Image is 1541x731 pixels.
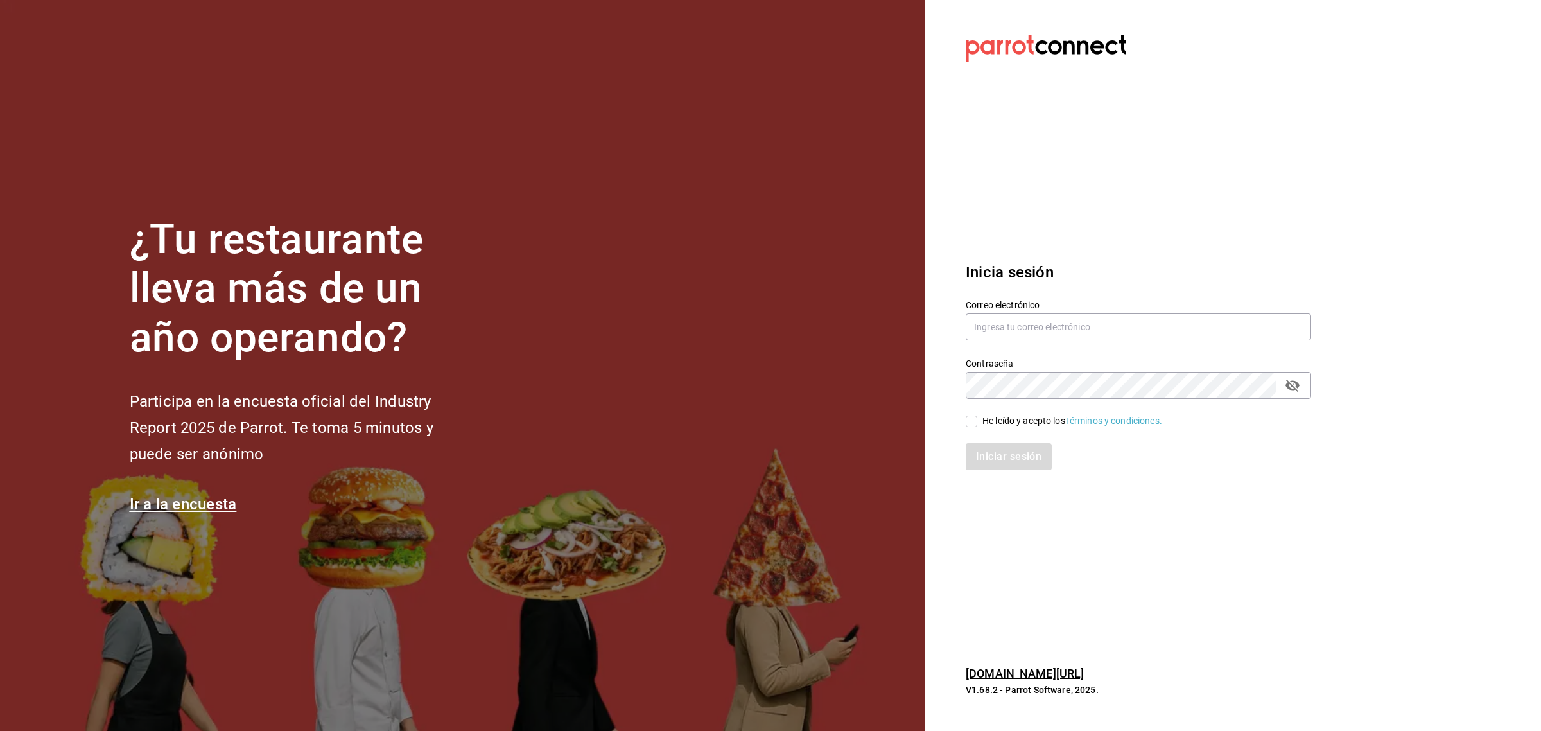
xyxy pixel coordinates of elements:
[130,215,476,363] h1: ¿Tu restaurante lleva más de un año operando?
[966,313,1311,340] input: Ingresa tu correo electrónico
[130,495,237,513] a: Ir a la encuesta
[966,300,1311,309] label: Correo electrónico
[966,261,1311,284] h3: Inicia sesión
[966,358,1311,367] label: Contraseña
[982,414,1162,428] div: He leído y acepto los
[966,683,1311,696] p: V1.68.2 - Parrot Software, 2025.
[1282,374,1303,396] button: passwordField
[966,667,1084,680] a: [DOMAIN_NAME][URL]
[130,389,476,467] h2: Participa en la encuesta oficial del Industry Report 2025 de Parrot. Te toma 5 minutos y puede se...
[1065,416,1162,426] a: Términos y condiciones.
